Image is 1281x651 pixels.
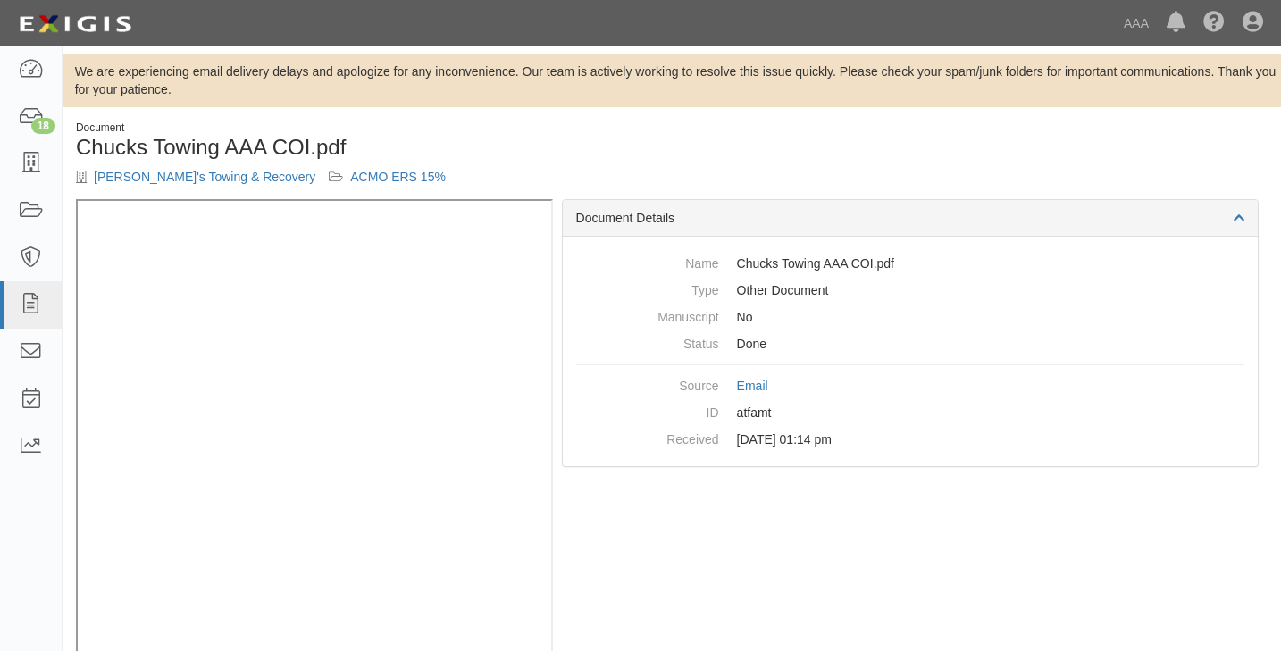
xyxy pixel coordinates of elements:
div: We are experiencing email delivery delays and apologize for any inconvenience. Our team is active... [63,63,1281,98]
div: Document Details [563,200,1258,237]
a: [PERSON_NAME]'s Towing & Recovery [94,170,315,184]
a: ACMO ERS 15% [350,170,446,184]
dd: atfamt [576,399,1244,426]
dd: Other Document [576,277,1244,304]
dd: [DATE] 01:14 pm [576,426,1244,453]
a: AAA [1115,5,1158,41]
dt: Name [576,250,719,272]
h1: Chucks Towing AAA COI.pdf [76,136,658,159]
dd: Done [576,330,1244,357]
a: Email [737,379,768,393]
div: Document [76,121,658,136]
dt: ID [576,399,719,421]
dd: Chucks Towing AAA COI.pdf [576,250,1244,277]
dt: Status [576,330,719,353]
div: 18 [31,118,55,134]
dt: Source [576,372,719,395]
dt: Type [576,277,719,299]
dt: Manuscript [576,304,719,326]
dd: No [576,304,1244,330]
dt: Received [576,426,719,448]
i: Help Center - Complianz [1203,13,1225,34]
img: logo-5460c22ac91f19d4615b14bd174203de0afe785f0fc80cf4dbbc73dc1793850b.png [13,8,137,40]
